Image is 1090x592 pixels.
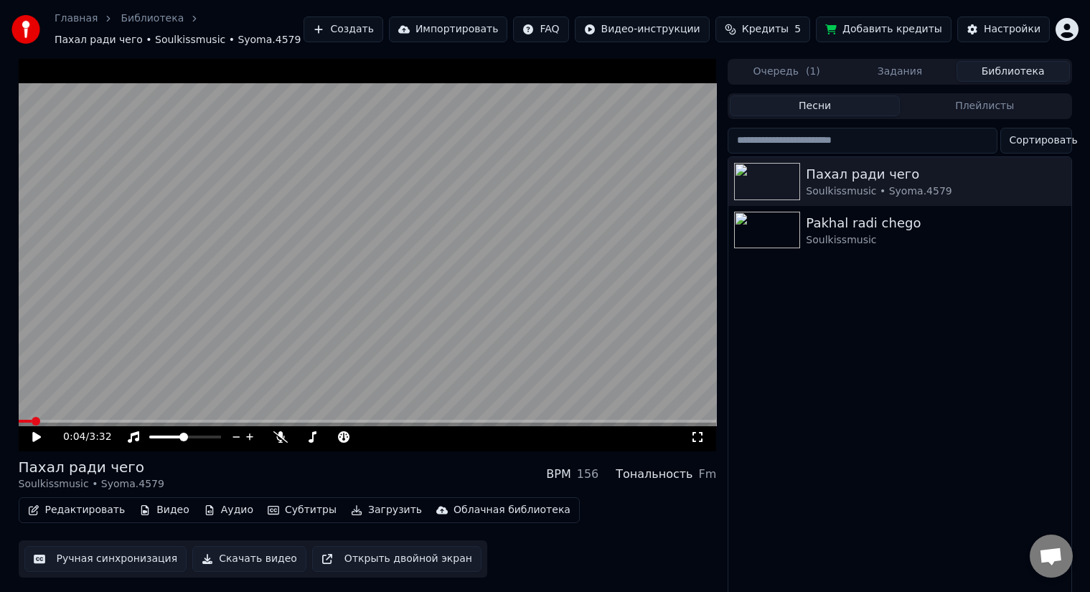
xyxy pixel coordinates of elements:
div: Soulkissmusic • Syoma.4579 [19,477,164,492]
button: Субтитры [262,500,342,520]
button: Видео [133,500,195,520]
button: Ручная синхронизация [24,546,187,572]
span: Сортировать [1010,133,1078,148]
div: Пахал ради чего [806,164,1065,184]
button: Загрузить [345,500,428,520]
img: youka [11,15,40,44]
div: Soulkissmusic • Syoma.4579 [806,184,1065,199]
button: Кредиты5 [715,17,810,42]
div: 156 [577,466,599,483]
button: Добавить кредиты [816,17,952,42]
span: 0:04 [63,430,85,444]
div: Облачная библиотека [454,503,570,517]
span: ( 1 ) [806,65,820,79]
button: Настройки [957,17,1050,42]
button: Импортировать [389,17,508,42]
div: BPM [546,466,570,483]
div: Пахал ради чего [19,457,164,477]
div: Soulkissmusic [806,233,1065,248]
a: Библиотека [121,11,184,26]
div: Настройки [984,22,1040,37]
button: Скачать видео [192,546,306,572]
button: Песни [730,95,900,116]
div: / [63,430,98,444]
nav: breadcrumb [55,11,304,47]
span: 5 [794,22,801,37]
button: Создать [304,17,382,42]
span: Кредиты [742,22,789,37]
div: Pakhal radi chego [806,213,1065,233]
div: Тональность [616,466,692,483]
button: Плейлисты [900,95,1070,116]
span: 3:32 [89,430,111,444]
button: FAQ [513,17,568,42]
span: Пахал ради чего • Soulkissmusic • Syoma.4579 [55,33,301,47]
a: Главная [55,11,98,26]
button: Задания [843,61,957,82]
div: Fm [699,466,717,483]
button: Аудио [198,500,259,520]
button: Редактировать [22,500,131,520]
a: Открытый чат [1030,535,1073,578]
button: Очередь [730,61,843,82]
button: Видео-инструкции [575,17,710,42]
button: Библиотека [957,61,1070,82]
button: Открыть двойной экран [312,546,481,572]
